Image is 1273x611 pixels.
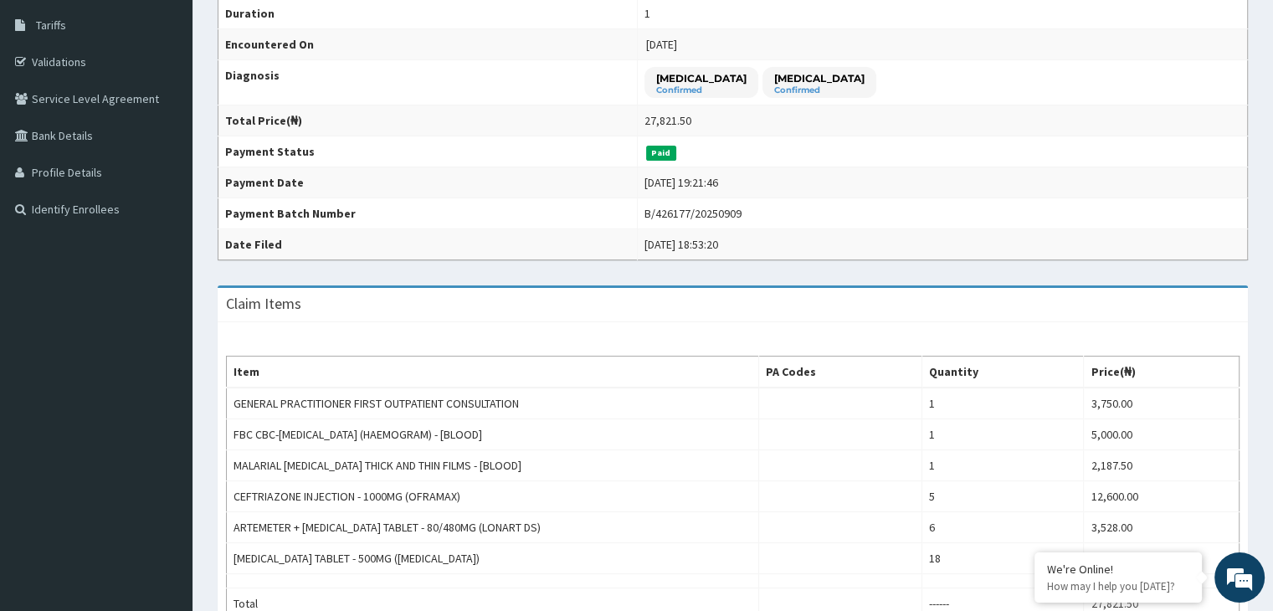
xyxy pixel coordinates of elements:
p: [MEDICAL_DATA] [774,71,865,85]
th: PA Codes [758,357,922,388]
th: Quantity [922,357,1084,388]
div: Chat with us now [87,94,281,116]
h3: Claim Items [226,296,301,311]
th: Payment Date [218,167,638,198]
div: 27,821.50 [644,112,691,129]
td: 3,750.00 [1084,388,1240,419]
td: MALARIAL [MEDICAL_DATA] THICK AND THIN FILMS - [BLOOD] [227,450,759,481]
span: [DATE] [646,37,677,52]
td: [MEDICAL_DATA] TABLET - 500MG ([MEDICAL_DATA]) [227,543,759,574]
td: GENERAL PRACTITIONER FIRST OUTPATIENT CONSULTATION [227,388,759,419]
td: FBC CBC-[MEDICAL_DATA] (HAEMOGRAM) - [BLOOD] [227,419,759,450]
div: We're Online! [1047,562,1189,577]
p: [MEDICAL_DATA] [656,71,747,85]
td: 6 [922,512,1084,543]
div: 1 [644,5,650,22]
td: 18 [922,543,1084,574]
th: Encountered On [218,29,638,60]
td: 5 [922,481,1084,512]
small: Confirmed [656,86,747,95]
th: Payment Status [218,136,638,167]
th: Total Price(₦) [218,105,638,136]
div: [DATE] 19:21:46 [644,174,718,191]
div: B/426177/20250909 [644,205,742,222]
td: CEFTRIAZONE INJECTION - 1000MG (OFRAMAX) [227,481,759,512]
th: Price(₦) [1084,357,1240,388]
div: [DATE] 18:53:20 [644,236,718,253]
td: 1 [922,388,1084,419]
td: 756.00 [1084,543,1240,574]
td: 3,528.00 [1084,512,1240,543]
div: Minimize live chat window [275,8,315,49]
td: 1 [922,450,1084,481]
th: Payment Batch Number [218,198,638,229]
th: Date Filed [218,229,638,260]
td: ARTEMETER + [MEDICAL_DATA] TABLET - 80/480MG (LONART DS) [227,512,759,543]
span: We're online! [97,193,231,362]
th: Diagnosis [218,60,638,105]
td: 12,600.00 [1084,481,1240,512]
td: 5,000.00 [1084,419,1240,450]
span: Paid [646,146,676,161]
textarea: Type your message and hit 'Enter' [8,422,319,480]
p: How may I help you today? [1047,579,1189,593]
td: 1 [922,419,1084,450]
img: d_794563401_company_1708531726252_794563401 [31,84,68,126]
span: Tariffs [36,18,66,33]
th: Item [227,357,759,388]
td: 2,187.50 [1084,450,1240,481]
small: Confirmed [774,86,865,95]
